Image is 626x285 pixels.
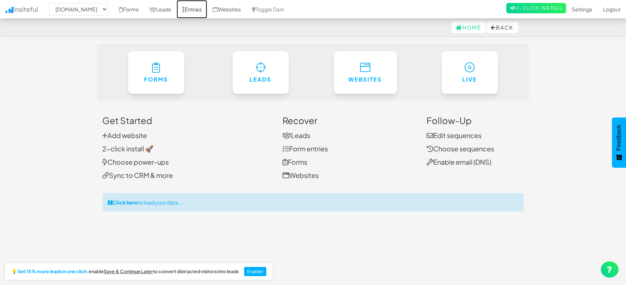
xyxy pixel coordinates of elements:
button: Feedback - Show survey [612,117,626,168]
a: Forms [283,158,307,166]
h6: Websites [349,76,382,83]
a: Save & Continue Later [104,269,153,274]
a: Websites [334,51,397,94]
h3: Get Started [103,116,272,125]
a: Leads [233,51,289,94]
button: Enable! [244,267,267,277]
a: Choose power-ups [103,158,169,166]
h3: Follow-Up [427,116,524,125]
strong: Get 15% more leads in one click: [17,269,89,274]
a: 2-Click Install [506,3,566,13]
h3: Recover [283,116,415,125]
strong: Click here [113,199,138,206]
a: Leads [283,131,310,140]
img: icon.png [6,7,13,13]
a: Edit sequences [427,131,482,140]
a: Enable email (DNS) [427,158,491,166]
h6: Live [456,76,483,83]
span: Feedback [616,125,622,151]
a: Choose sequences [427,144,494,153]
a: Live [442,51,498,94]
button: Back [487,21,518,33]
a: Home [452,21,486,33]
h6: Leads [247,76,274,83]
a: Sync to CRM & more [103,171,173,179]
a: Form entries [283,144,328,153]
a: Websites [283,171,319,179]
a: Forms [128,51,184,94]
a: Add website [103,131,147,140]
h2: 💡 enable to convert distracted visitors into leads [11,269,239,274]
a: 2-click install 🚀 [103,144,154,153]
h6: Forms [143,76,170,83]
div: to load your data... [103,193,524,212]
